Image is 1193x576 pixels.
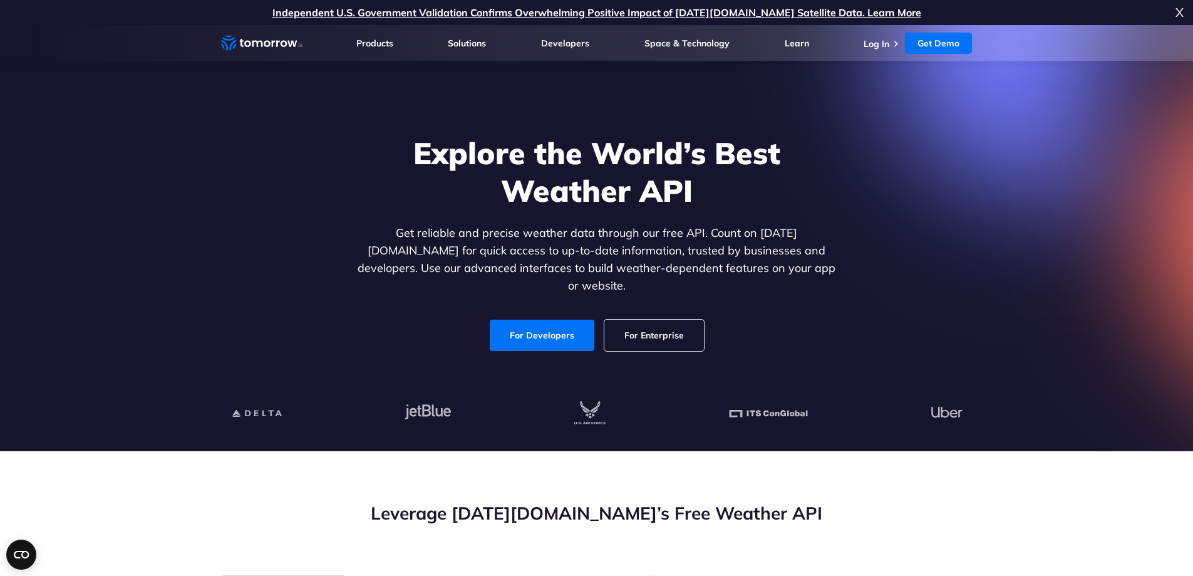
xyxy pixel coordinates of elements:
a: Home link [221,34,302,53]
button: Open CMP widget [6,540,36,570]
a: Learn [785,38,809,49]
a: For Developers [490,320,594,351]
a: Independent U.S. Government Validation Confirms Overwhelming Positive Impact of [DATE][DOMAIN_NAM... [272,6,921,19]
a: Log In [864,38,889,50]
h2: Leverage [DATE][DOMAIN_NAME]’s Free Weather API [221,501,973,525]
h1: Explore the World’s Best Weather API [355,134,839,209]
a: Get Demo [905,33,972,54]
p: Get reliable and precise weather data through our free API. Count on [DATE][DOMAIN_NAME] for quic... [355,224,839,295]
a: Products [356,38,393,49]
a: Space & Technology [644,38,730,49]
a: Solutions [448,38,486,49]
a: For Enterprise [604,320,704,351]
a: Developers [541,38,589,49]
